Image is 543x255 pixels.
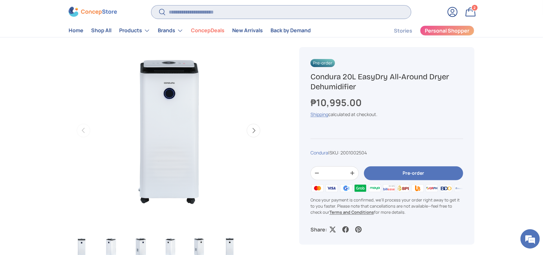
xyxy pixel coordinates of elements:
span: Pre-order [310,59,335,67]
img: ubp [410,183,424,193]
img: metrobank [453,183,468,193]
span: 2 [474,5,476,10]
img: bdo [439,183,453,193]
img: grabpay [353,183,367,193]
a: Shipping [310,112,328,118]
a: ConcepDeals [191,25,224,37]
p: Share: [310,226,327,234]
img: gcash [339,183,353,193]
p: Once your payment is confirmed, we'll process your order right away to get it to you faster. Plea... [310,197,463,216]
h1: Condura 20L EasyDry All-Around Dryer Dehumidifier [310,72,463,92]
span: 2001002504 [340,150,367,156]
span: SKU: [329,150,339,156]
summary: Brands [154,24,187,37]
a: Terms and Conditions [329,209,374,215]
img: master [310,183,325,193]
a: Shop All [91,25,111,37]
a: New Arrivals [232,25,263,37]
div: calculated at checkout. [310,111,463,118]
img: qrph [425,183,439,193]
a: Stories [394,25,412,37]
span: Personal Shopper [425,28,470,34]
nav: Primary [69,24,311,37]
summary: Products [115,24,154,37]
strong: ₱10,995.00 [310,96,363,109]
a: Home [69,25,83,37]
img: bpi [396,183,410,193]
nav: Secondary [378,24,474,37]
span: | [328,150,367,156]
img: maya [367,183,382,193]
a: Back by Demand [271,25,311,37]
img: billease [382,183,396,193]
button: Pre-order [364,166,463,180]
a: Condura [310,150,328,156]
img: ConcepStore [69,7,117,17]
img: visa [325,183,339,193]
a: Personal Shopper [420,25,474,36]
